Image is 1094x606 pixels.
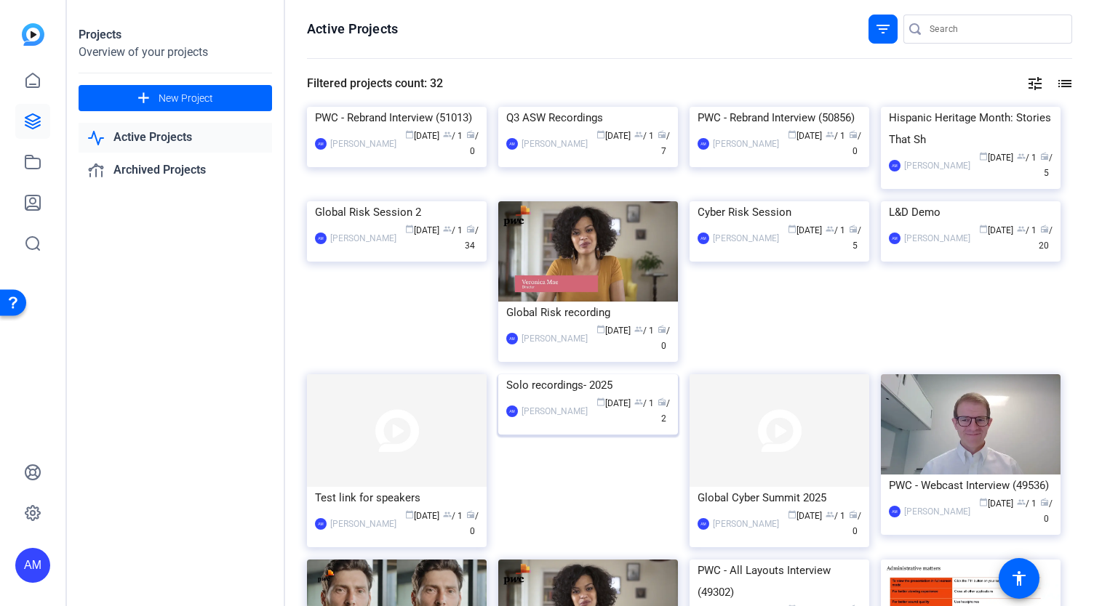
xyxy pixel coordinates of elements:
[698,559,861,603] div: PWC - All Layouts Interview (49302)
[826,225,834,233] span: group
[874,20,892,38] mat-icon: filter_list
[904,158,970,173] div: [PERSON_NAME]
[979,498,1013,509] span: [DATE]
[135,89,153,108] mat-icon: add
[443,510,452,519] span: group
[1040,498,1049,506] span: radio
[506,374,670,396] div: Solo recordings- 2025
[904,504,970,519] div: [PERSON_NAME]
[1040,153,1053,178] span: / 5
[1010,570,1028,587] mat-icon: accessibility
[904,231,970,246] div: [PERSON_NAME]
[788,511,822,521] span: [DATE]
[889,160,901,171] div: AM
[1017,225,1026,233] span: group
[658,130,666,139] span: radio
[849,511,861,536] span: / 0
[596,325,605,334] span: calendar_today
[826,131,845,141] span: / 1
[405,225,439,235] span: [DATE]
[506,107,670,129] div: Q3 ASW Recordings
[826,511,845,521] span: / 1
[315,107,479,129] div: PWC - Rebrand Interview (51013)
[596,326,631,336] span: [DATE]
[788,225,822,235] span: [DATE]
[889,474,1053,496] div: PWC - Webcast Interview (49536)
[315,233,327,244] div: AM
[1055,75,1072,92] mat-icon: list
[1017,152,1026,161] span: group
[596,131,631,141] span: [DATE]
[506,302,670,323] div: Global Risk recording
[522,331,588,346] div: [PERSON_NAME]
[315,138,327,150] div: AM
[79,155,272,185] a: Archived Projects
[979,225,1013,235] span: [DATE]
[713,231,779,246] div: [PERSON_NAME]
[979,225,988,233] span: calendar_today
[826,510,834,519] span: group
[596,397,605,406] span: calendar_today
[698,107,861,129] div: PWC - Rebrand Interview (50856)
[506,333,518,344] div: AM
[658,131,670,156] span: / 7
[443,130,452,139] span: group
[889,107,1053,150] div: Hispanic Heritage Month: Stories That Sh
[596,130,605,139] span: calendar_today
[849,131,861,156] span: / 0
[1017,153,1037,163] span: / 1
[634,131,654,141] span: / 1
[22,23,44,46] img: blue-gradient.svg
[405,130,414,139] span: calendar_today
[405,131,439,141] span: [DATE]
[159,91,213,106] span: New Project
[698,487,861,509] div: Global Cyber Summit 2025
[979,152,988,161] span: calendar_today
[1040,152,1049,161] span: radio
[634,326,654,336] span: / 1
[1017,498,1026,506] span: group
[15,548,50,583] div: AM
[634,397,643,406] span: group
[889,201,1053,223] div: L&D Demo
[307,75,443,92] div: Filtered projects count: 32
[889,233,901,244] div: AM
[79,85,272,111] button: New Project
[634,398,654,408] span: / 1
[79,123,272,153] a: Active Projects
[443,225,452,233] span: group
[1026,75,1044,92] mat-icon: tune
[307,20,398,38] h1: Active Projects
[658,397,666,406] span: radio
[788,130,796,139] span: calendar_today
[1039,225,1053,251] span: / 20
[849,510,858,519] span: radio
[506,138,518,150] div: AM
[1017,498,1037,509] span: / 1
[788,131,822,141] span: [DATE]
[788,225,796,233] span: calendar_today
[315,487,479,509] div: Test link for speakers
[889,506,901,517] div: AM
[405,225,414,233] span: calendar_today
[979,498,988,506] span: calendar_today
[658,326,670,351] span: / 0
[522,404,588,419] div: [PERSON_NAME]
[466,510,475,519] span: radio
[330,231,396,246] div: [PERSON_NAME]
[979,153,1013,163] span: [DATE]
[849,225,861,251] span: / 5
[713,137,779,151] div: [PERSON_NAME]
[443,225,463,235] span: / 1
[1040,225,1049,233] span: radio
[698,201,861,223] div: Cyber Risk Session
[849,225,858,233] span: radio
[315,518,327,530] div: AM
[788,510,796,519] span: calendar_today
[506,405,518,417] div: AM
[1040,498,1053,524] span: / 0
[443,131,463,141] span: / 1
[698,518,709,530] div: AM
[465,225,479,251] span: / 34
[658,398,670,424] span: / 2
